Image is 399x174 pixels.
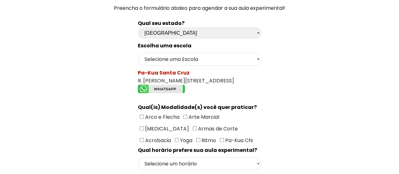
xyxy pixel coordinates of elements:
[224,137,253,144] span: Pa-Kua Chi
[140,115,144,119] input: Arco e Flecha
[220,138,224,142] input: Pa-Kua Chi
[138,69,190,76] spam: Pa-Kua Santa Cruz
[138,42,191,49] spam: Escolha uma escola
[200,137,216,144] span: Ritmo
[187,113,219,121] span: Arte Marcial
[196,138,200,142] input: Ritmo
[175,138,179,142] input: Yoga
[140,138,144,142] input: Acrobacia
[144,125,189,132] span: [MEDICAL_DATA]
[138,147,257,154] spam: Qual horário prefere sua aula experimental?
[140,126,144,130] input: [MEDICAL_DATA]
[179,137,192,144] span: Yoga
[138,20,185,27] b: Qual seu estado?
[144,113,179,121] span: Arco e Flecha
[193,126,197,130] input: Armas de Corte
[138,69,261,95] div: R. [PERSON_NAME][STREET_ADDRESS]
[197,125,238,132] span: Armas de Corte
[144,137,171,144] span: Acrobacia
[183,115,187,119] input: Arte Marcial
[138,104,257,111] spam: Qual(is) Modalidade(s) você quer praticar?
[138,85,185,93] img: whatsapp
[3,4,397,12] p: Preencha o formulário abaixo para agendar a sua aula experimental!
